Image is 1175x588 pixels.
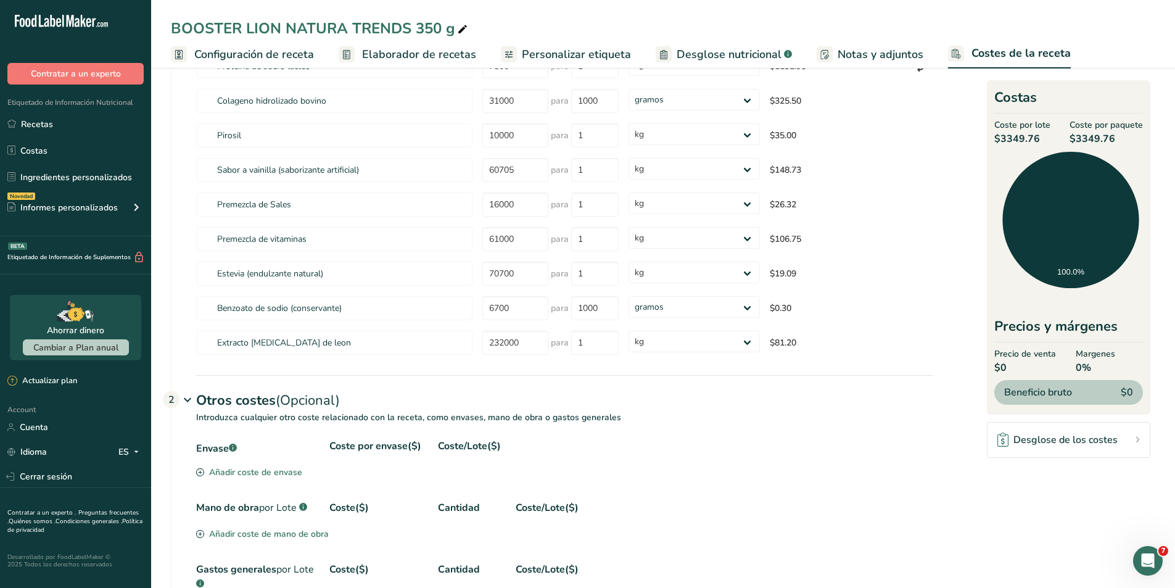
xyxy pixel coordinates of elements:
div: Envase [196,439,320,456]
td: $35.00 [765,118,907,152]
div: Mano de obra [196,500,320,515]
span: Elaborador de recetas [362,46,476,63]
span: para [551,164,569,176]
iframe: Intercom live chat [1133,546,1163,576]
div: Precios y márgenes [994,317,1143,342]
a: Condiciones generales . [56,517,122,526]
div: Desglose de los costes [997,433,1118,447]
div: BOOSTER LION NATURA TRENDS 350 g [171,17,470,39]
span: Personalizar etiqueta [522,46,631,63]
a: Costes de la receta [948,39,1071,69]
span: por Lote [259,501,297,515]
a: Contratar a un experto . [7,508,76,517]
span: $0 [1121,385,1133,400]
a: Configuración de receta [171,41,314,68]
button: Cambiar a Plan anual [23,339,129,355]
div: Coste/Lote($) [438,439,506,456]
a: Elaborador de recetas [339,41,476,68]
a: Personalizar etiqueta [501,41,631,68]
span: Coste por paquete [1070,118,1143,131]
td: $106.75 [765,222,907,256]
h2: Costas [994,88,1143,114]
div: Coste($) [329,500,428,515]
span: Desglose nutricional [677,46,781,63]
a: Desglose nutricional [656,41,792,68]
div: 2 [163,391,179,408]
td: $0.30 [765,291,907,325]
a: Preguntas frecuentes . [7,508,139,526]
p: Introduzca cualquier otro coste relacionado con la receta, como envases, mano de obra o gastos ge... [171,411,933,439]
span: (Opcional) [276,391,340,410]
span: para [551,129,569,142]
div: Desarrollado por FoodLabelMaker © 2025 Todos los derechos reservados [7,553,144,568]
span: para [551,302,569,315]
span: para [551,94,569,107]
div: Añadir coste de envase [196,466,302,479]
span: para [551,233,569,246]
span: 0% [1076,360,1115,375]
a: Desglose de los costes [987,422,1150,458]
div: Ahorrar dinero [47,324,104,337]
div: Coste por envase($) [329,439,428,456]
button: Contratar a un experto [7,63,144,85]
span: Beneficio bruto [1004,385,1072,400]
div: Novedad [7,193,35,200]
div: BETA [8,242,27,250]
span: Costes de la receta [971,45,1071,62]
td: $81.20 [765,325,907,360]
a: Política de privacidad [7,517,142,534]
td: $325.50 [765,83,907,118]
div: Coste/Lote($) [516,500,583,515]
td: $19.09 [765,256,907,291]
span: Coste por lote [994,118,1050,131]
span: Cambiar a Plan anual [33,342,118,354]
span: Precio de venta [994,347,1056,360]
span: Notas y adjuntos [838,46,923,63]
span: Configuración de receta [194,46,314,63]
span: para [551,198,569,211]
span: $3349.76 [1070,131,1143,146]
a: Quiénes somos . [9,517,56,526]
span: Margenes [1076,347,1115,360]
div: Actualizar plan [7,375,77,387]
div: ES [118,445,144,460]
span: 7 [1158,546,1168,556]
a: Notas y adjuntos [817,41,923,68]
span: para [551,336,569,349]
span: $0 [994,360,1056,375]
div: Otros costes [196,375,933,411]
td: $148.73 [765,152,907,187]
div: Cantidad [438,500,506,515]
div: Añadir coste de mano de obra [196,528,329,540]
div: Informes personalizados [7,201,118,214]
a: Idioma [7,441,47,463]
span: $3349.76 [994,131,1050,146]
span: para [551,267,569,280]
span: por Lote [276,563,314,576]
td: $26.32 [765,187,907,222]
